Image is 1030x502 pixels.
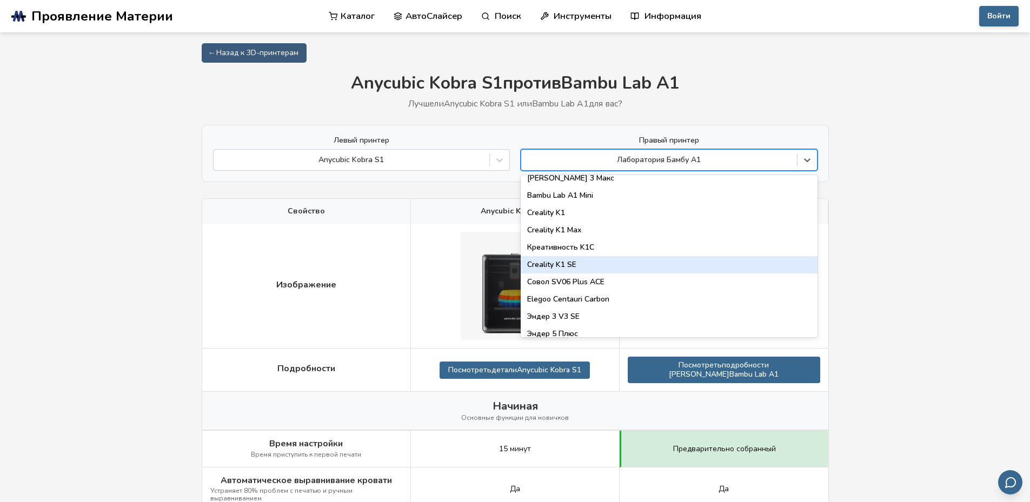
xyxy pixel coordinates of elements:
[527,259,576,270] font: Creality K1 SE
[527,242,594,252] font: Креативность K1C
[461,413,569,422] font: Основные функции для новичков
[644,10,701,22] font: Информация
[532,98,589,110] font: Bambu Lab A1
[202,43,307,63] a: ← Назад к 3D-принтерам
[269,438,343,450] font: Время настройки
[527,225,581,235] font: Creality K1 Max
[998,470,1022,494] button: Отправить отзыв по электронной почте
[719,484,729,494] font: Да
[673,444,776,454] font: Предварительно собранный
[251,450,361,459] font: Время приступить к первой печати
[481,206,549,216] font: Anycubic Kobra S1
[979,6,1019,26] button: Войти
[351,71,503,95] font: Anycubic Kobra S1
[288,206,325,216] font: Свойство
[628,357,820,383] a: Посмотретьподробности [PERSON_NAME]Bambu Lab A1
[276,279,336,291] font: Изображение
[987,11,1011,21] font: Войти
[729,369,779,379] font: Bambu Lab A1
[527,329,578,339] font: Эндер 5 Плюс
[527,190,593,200] font: Bambu Lab A1 Mini
[219,156,221,164] input: Anycubic Kobra S1
[561,71,680,95] font: Bambu Lab A1
[499,444,531,454] font: 15 минут
[334,135,389,145] font: Левый принтер
[461,232,569,340] img: Anycubic Kobra S1
[31,7,173,25] font: Проявление Материи
[639,135,699,145] font: Правый принтер
[444,98,532,110] font: Anycubic Kobra S1 или
[527,311,580,322] font: Эндер 3 V3 SE
[503,71,561,95] font: против
[510,484,520,494] font: Да
[527,173,614,183] font: [PERSON_NAME] 3 Макс
[527,277,604,287] font: Совол SV06 Plus ACE
[448,365,491,375] font: Посмотреть
[517,365,581,375] font: Anycubic Kobra S1
[527,156,529,164] input: Лаборатория Бамбу А1Совол СВ07AnkerMake M5Anycubic I3 MegaAnycubic I3 Mega SAnycubic Kobra 2 MaxA...
[669,360,769,379] font: подробности [PERSON_NAME]
[554,10,612,22] font: Инструменты
[406,10,462,22] font: АвтоСлайсер
[341,10,375,22] font: Каталог
[679,360,722,370] font: Посмотреть
[408,98,434,110] font: Лучше
[493,399,538,413] font: Начиная
[277,363,335,374] font: Подробности
[210,48,298,58] font: ← Назад к 3D-принтерам
[527,294,609,304] font: Elegoo Centauri Carbon
[221,474,392,486] font: Автоматическое выравнивание кровати
[440,362,590,379] a: ПосмотретьдеталиAnycubic Kobra S1
[434,98,444,110] font: ли
[495,10,521,22] font: Поиск
[589,98,622,110] font: для вас?
[527,208,565,218] font: Creality K1
[491,365,517,375] font: детали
